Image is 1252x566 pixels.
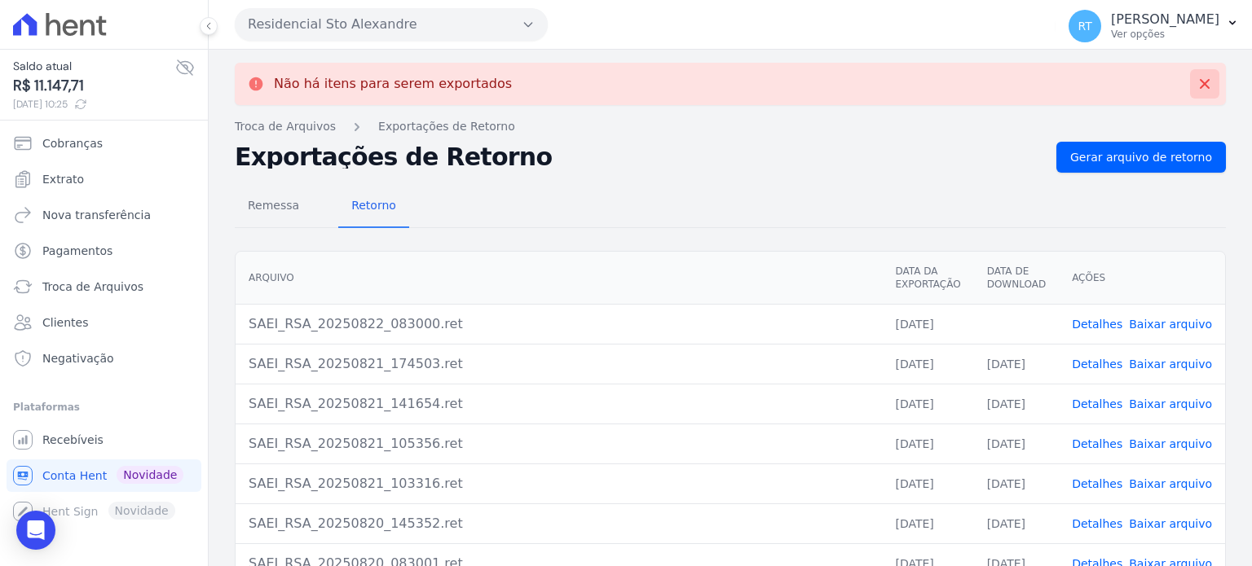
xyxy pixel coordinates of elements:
span: Negativação [42,350,114,366]
a: Detalhes [1072,397,1122,410]
p: Não há itens para serem exportados [274,76,512,92]
td: [DATE] [882,463,973,503]
p: [PERSON_NAME] [1111,11,1219,28]
a: Baixar arquivo [1129,397,1212,410]
div: SAEI_RSA_20250821_103316.ret [249,474,869,494]
th: Data de Download [974,252,1059,305]
td: [DATE] [974,503,1059,543]
a: Nova transferência [7,199,201,231]
a: Recebíveis [7,423,201,456]
td: [DATE] [882,384,973,423]
a: Extrato [7,163,201,195]
td: [DATE] [974,463,1059,503]
a: Retorno [338,186,409,228]
div: SAEI_RSA_20250821_141654.ret [249,394,869,414]
span: Retorno [342,189,406,222]
a: Conta Hent Novidade [7,459,201,492]
span: Conta Hent [42,467,107,484]
span: Troca de Arquivos [42,279,143,295]
a: Exportações de Retorno [378,118,515,135]
a: Baixar arquivo [1129,358,1212,371]
a: Cobranças [7,127,201,160]
a: Baixar arquivo [1129,318,1212,331]
th: Arquivo [236,252,882,305]
a: Clientes [7,306,201,339]
a: Troca de Arquivos [7,270,201,303]
h2: Exportações de Retorno [235,146,1043,169]
p: Ver opções [1111,28,1219,41]
span: Gerar arquivo de retorno [1070,149,1212,165]
th: Ações [1059,252,1225,305]
a: Detalhes [1072,437,1122,450]
td: [DATE] [882,304,973,344]
span: Recebíveis [42,432,104,448]
a: Detalhes [1072,517,1122,530]
a: Remessa [235,186,312,228]
span: RT [1078,20,1091,32]
div: SAEI_RSA_20250821_174503.ret [249,354,869,374]
span: Remessa [238,189,309,222]
a: Pagamentos [7,235,201,267]
td: [DATE] [974,344,1059,384]
td: [DATE] [974,423,1059,463]
span: Pagamentos [42,243,112,259]
a: Detalhes [1072,477,1122,490]
span: [DATE] 10:25 [13,97,175,112]
button: RT [PERSON_NAME] Ver opções [1056,3,1252,49]
span: R$ 11.147,71 [13,75,175,97]
div: SAEI_RSA_20250822_083000.ret [249,314,869,334]
td: [DATE] [882,344,973,384]
a: Baixar arquivo [1129,477,1212,490]
td: [DATE] [882,503,973,543]
a: Detalhes [1072,358,1122,371]
a: Gerar arquivo de retorno [1056,142,1226,173]
a: Troca de Arquivos [235,118,336,135]
span: Cobranças [42,135,103,151]
th: Data da Exportação [882,252,973,305]
nav: Sidebar [13,127,195,528]
span: Saldo atual [13,58,175,75]
a: Detalhes [1072,318,1122,331]
button: Residencial Sto Alexandre [235,8,548,41]
span: Novidade [117,466,183,484]
div: SAEI_RSA_20250820_145352.ret [249,514,869,533]
span: Nova transferência [42,207,151,223]
td: [DATE] [974,384,1059,423]
span: Extrato [42,171,84,187]
a: Baixar arquivo [1129,517,1212,530]
nav: Breadcrumb [235,118,1226,135]
div: Open Intercom Messenger [16,511,55,550]
span: Clientes [42,314,88,331]
a: Baixar arquivo [1129,437,1212,450]
div: Plataformas [13,397,195,417]
td: [DATE] [882,423,973,463]
a: Negativação [7,342,201,375]
div: SAEI_RSA_20250821_105356.ret [249,434,869,454]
